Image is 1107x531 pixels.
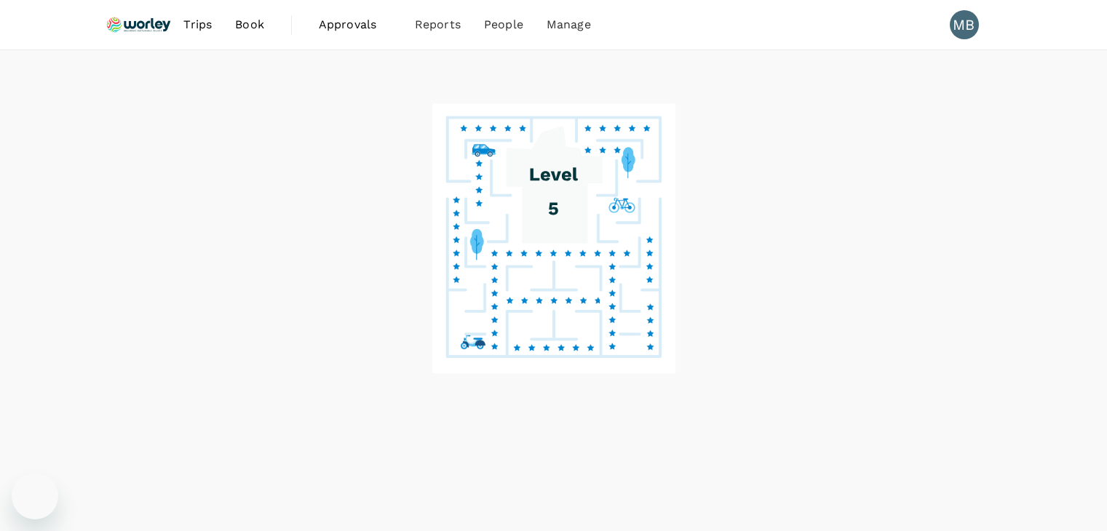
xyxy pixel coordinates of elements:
[415,16,461,33] span: Reports
[235,16,264,33] span: Book
[547,16,591,33] span: Manage
[950,10,979,39] div: MB
[106,9,172,41] img: Ranhill Worley Sdn Bhd
[183,16,212,33] span: Trips
[319,16,392,33] span: Approvals
[484,16,523,33] span: People
[12,473,58,519] iframe: Botón para iniciar la ventana de mensajería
